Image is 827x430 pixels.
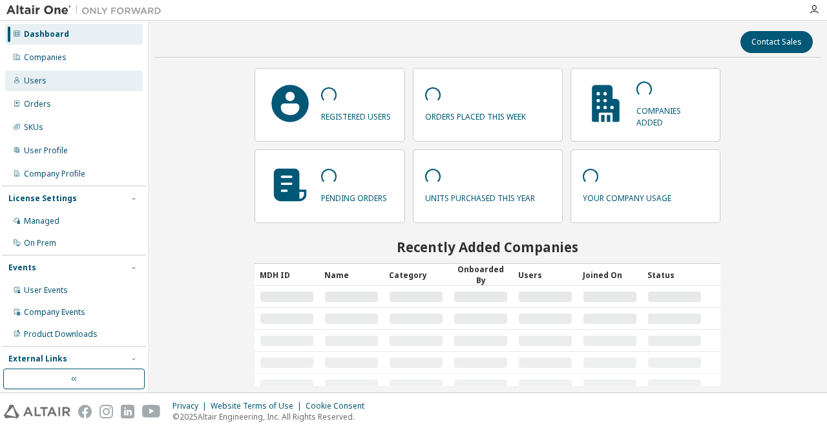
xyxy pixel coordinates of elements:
[647,264,702,285] div: Status
[8,354,67,364] div: External Links
[583,264,637,285] div: Joined On
[24,285,68,296] div: User Events
[99,405,113,418] img: instagram.svg
[518,264,572,285] div: Users
[173,401,211,411] div: Privacy
[24,329,98,339] div: Product Downloads
[24,52,67,63] div: Companies
[255,239,720,255] h2: Recently Added Companies
[740,31,813,53] button: Contact Sales
[425,189,535,204] p: units purchased this year
[583,189,671,204] p: your company usage
[8,263,36,273] div: Events
[6,4,168,17] img: Altair One
[24,307,85,317] div: Company Events
[24,169,85,179] div: Company Profile
[211,401,306,411] div: Website Terms of Use
[4,405,70,418] img: altair_logo.svg
[24,122,43,133] div: SKUs
[78,405,92,418] img: facebook.svg
[8,193,77,204] div: License Settings
[24,99,51,109] div: Orders
[24,216,59,226] div: Managed
[173,411,372,422] p: © 2025 Altair Engineering, Inc. All Rights Reserved.
[24,145,68,156] div: User Profile
[321,107,391,122] p: registered users
[142,405,161,418] img: youtube.svg
[24,29,69,39] div: Dashboard
[260,264,314,285] div: MDH ID
[121,405,134,418] img: linkedin.svg
[306,401,372,411] div: Cookie Consent
[425,107,526,122] p: orders placed this week
[636,102,708,127] p: companies added
[321,189,387,204] p: pending orders
[24,76,47,86] div: Users
[324,264,379,285] div: Name
[24,238,56,248] div: On Prem
[389,264,443,285] div: Category
[454,264,508,286] div: Onboarded By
